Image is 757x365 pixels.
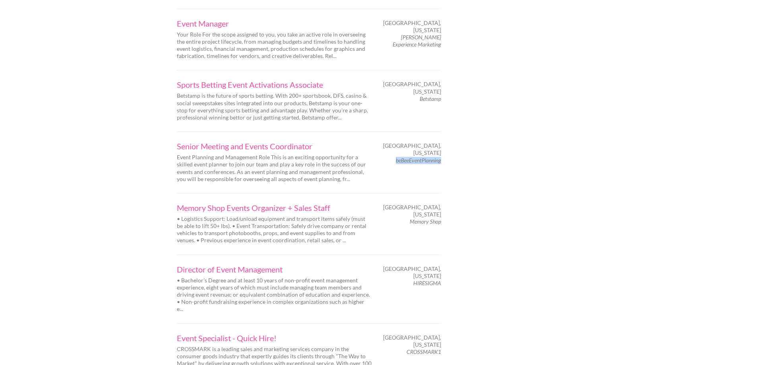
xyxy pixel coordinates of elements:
[177,31,372,60] p: Your Role For the scope assigned to you, you take an active role in overseeing the entire project...
[420,95,441,102] em: Betstamp
[177,154,372,183] p: Event Planning and Management Role This is an exciting opportunity for a skilled event planner to...
[177,277,372,313] p: • Bachelor’s Degree and at least 10 years of non-profit event management experience, eight years ...
[396,157,441,164] em: beBeeEventPlanning
[177,81,372,89] a: Sports Betting Event Activations Associate
[393,34,441,48] em: [PERSON_NAME] Experience Marketing
[410,218,441,225] em: Memory Shop
[383,19,441,34] span: [GEOGRAPHIC_DATA], [US_STATE]
[177,265,372,273] a: Director of Event Management
[383,81,441,95] span: [GEOGRAPHIC_DATA], [US_STATE]
[177,92,372,121] p: Betstamp is the future of sports betting. With 200+ sportsbook, DFS, casino & social sweepstakes ...
[383,334,441,348] span: [GEOGRAPHIC_DATA], [US_STATE]
[177,19,372,27] a: Event Manager
[407,348,441,355] em: CROSSMARK1
[383,265,441,280] span: [GEOGRAPHIC_DATA], [US_STATE]
[177,215,372,244] p: • Logistics Support: Load/unload equipment and transport items safely (must be able to lift 50+ l...
[177,334,372,342] a: Event Specialist - Quick Hire!
[413,280,441,286] em: HIRESIGMA
[177,142,372,150] a: Senior Meeting and Events Coordinator
[383,142,441,156] span: [GEOGRAPHIC_DATA], [US_STATE]
[177,204,372,212] a: Memory Shop Events Organizer + Sales Staff
[383,204,441,218] span: [GEOGRAPHIC_DATA], [US_STATE]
